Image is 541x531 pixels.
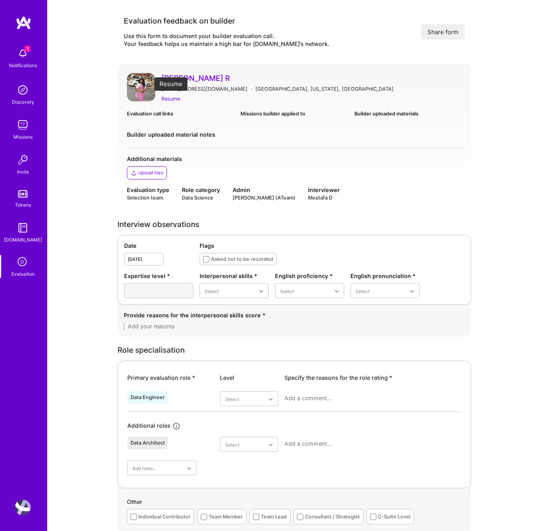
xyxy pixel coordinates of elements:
[182,186,220,194] div: Role category
[225,395,239,403] div: Select
[15,117,31,133] img: teamwork
[24,46,31,52] span: 1
[9,61,37,70] div: Notifications
[127,194,169,201] div: Selection team
[130,170,137,176] i: icon Upload2
[127,421,171,430] div: Additional roles
[421,24,465,40] button: Share form
[124,16,329,26] div: Evaluation feedback on builder
[225,440,239,449] div: Select
[200,242,464,250] div: Flags
[161,73,462,83] a: [PERSON_NAME] R
[335,289,339,293] i: icon Chevron
[275,272,344,280] div: English proficiency *
[138,170,163,176] div: Upload files
[127,155,462,163] div: Additional materials
[209,513,243,521] div: Team Member
[240,110,348,118] div: Missions builder applied to
[127,498,462,509] div: Other
[259,289,263,293] i: icon Chevron
[410,289,414,293] i: icon Chevron
[17,168,29,176] div: Invite
[124,242,193,250] div: Date
[255,85,394,93] div: [GEOGRAPHIC_DATA], [US_STATE], [GEOGRAPHIC_DATA]
[161,85,248,93] div: [EMAIL_ADDRESS][DOMAIN_NAME]
[233,186,295,194] div: Admin
[305,513,360,521] div: Consultant / Strategist
[261,513,287,521] div: Team Lead
[200,272,269,280] div: Interpersonal skills *
[251,85,252,93] div: ·
[127,130,462,139] div: Builder uploaded material notes
[4,236,42,244] div: [DOMAIN_NAME]
[378,513,411,521] div: C-Suite Level
[284,374,461,382] div: Specify the reasons for the role rating *
[161,95,180,103] a: Resume
[12,98,34,106] div: Discovery
[16,16,31,30] img: logo
[15,46,31,61] img: bell
[127,186,169,194] div: Evaluation type
[124,272,193,280] div: Expertise level *
[172,422,181,431] i: icon Info
[187,467,191,471] i: icon Chevron
[13,133,33,141] div: Missions
[233,194,295,201] div: [PERSON_NAME] (ATeam)
[354,110,462,118] div: Builder uploaded materials
[308,194,340,201] div: Mostafa D
[124,32,329,48] div: Use this form to document your builder evaluation call. Your feedback helps us maintain a high ba...
[15,152,31,168] img: Invite
[127,73,155,103] a: User Avatar
[269,397,273,401] i: icon Chevron
[205,287,219,295] div: Select
[15,82,31,98] img: discovery
[15,201,31,209] div: Tokens
[13,500,33,515] a: User Avatar
[138,513,191,521] div: Individual Contributor
[127,110,234,118] div: Evaluation call links
[269,443,273,447] i: icon Chevron
[132,464,156,472] div: Add roles...
[211,255,273,263] div: Asked not to be recorded
[18,190,28,198] img: tokens
[15,220,31,236] img: guide book
[356,287,370,295] div: Select
[15,255,30,270] i: icon SelectionTeam
[350,272,420,280] div: English pronunciation *
[11,270,35,278] div: Evaluation
[220,374,278,382] div: Level
[117,346,471,354] div: Role specialisation
[308,186,340,194] div: Interviewer
[117,220,471,229] div: Interview observations
[130,394,165,401] div: Data Engineer
[182,194,220,201] div: Data Science
[130,440,165,446] div: Data Architect
[280,287,294,295] div: Select
[127,73,155,101] img: User Avatar
[127,374,214,382] div: Primary evaluation role *
[15,500,31,515] img: User Avatar
[124,311,465,319] div: Provide reasons for the interpersonal skills score *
